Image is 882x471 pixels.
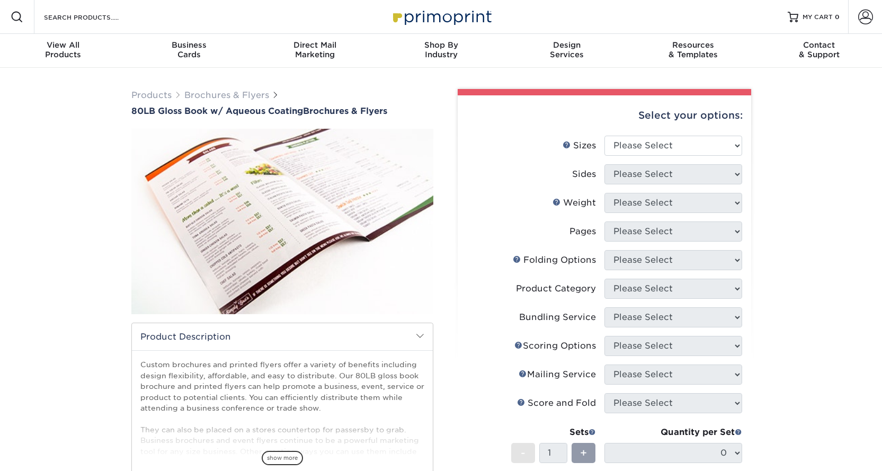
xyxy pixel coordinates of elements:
[519,368,596,381] div: Mailing Service
[630,40,756,50] span: Resources
[131,90,172,100] a: Products
[514,340,596,352] div: Scoring Options
[630,34,756,68] a: Resources& Templates
[132,323,433,350] h2: Product Description
[378,40,504,59] div: Industry
[513,254,596,266] div: Folding Options
[517,397,596,410] div: Score and Fold
[184,90,269,100] a: Brochures & Flyers
[569,225,596,238] div: Pages
[388,5,494,28] img: Primoprint
[262,451,303,465] span: show more
[252,34,378,68] a: Direct MailMarketing
[553,197,596,209] div: Weight
[252,40,378,59] div: Marketing
[756,40,882,50] span: Contact
[604,426,742,439] div: Quantity per Set
[519,311,596,324] div: Bundling Service
[43,11,146,23] input: SEARCH PRODUCTS.....
[835,13,840,21] span: 0
[563,139,596,152] div: Sizes
[131,106,433,116] a: 80LB Gloss Book w/ Aqueous CoatingBrochures & Flyers
[126,40,252,59] div: Cards
[131,106,303,116] span: 80LB Gloss Book w/ Aqueous Coating
[252,40,378,50] span: Direct Mail
[516,282,596,295] div: Product Category
[126,34,252,68] a: BusinessCards
[504,34,630,68] a: DesignServices
[378,34,504,68] a: Shop ByIndustry
[504,40,630,59] div: Services
[131,106,433,116] h1: Brochures & Flyers
[466,95,743,136] div: Select your options:
[521,445,525,461] span: -
[803,13,833,22] span: MY CART
[131,117,433,326] img: 80LB Gloss Book<br/>w/ Aqueous Coating 01
[580,445,587,461] span: +
[378,40,504,50] span: Shop By
[511,426,596,439] div: Sets
[504,40,630,50] span: Design
[572,168,596,181] div: Sides
[630,40,756,59] div: & Templates
[756,40,882,59] div: & Support
[126,40,252,50] span: Business
[756,34,882,68] a: Contact& Support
